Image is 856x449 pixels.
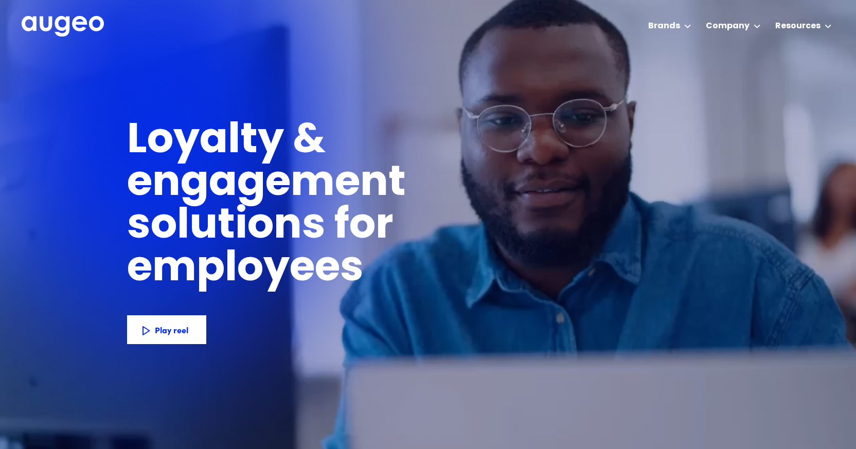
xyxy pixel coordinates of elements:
div: Brands [648,20,680,32]
a: Play reel [127,315,206,344]
div: Resources [775,20,821,32]
a: home [22,16,104,38]
h1: Loyalty & engagement solutions for [127,120,572,248]
h1: employees [127,248,382,291]
div: Company [706,20,750,32]
img: Augeo's full logo in white. [22,16,104,37]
